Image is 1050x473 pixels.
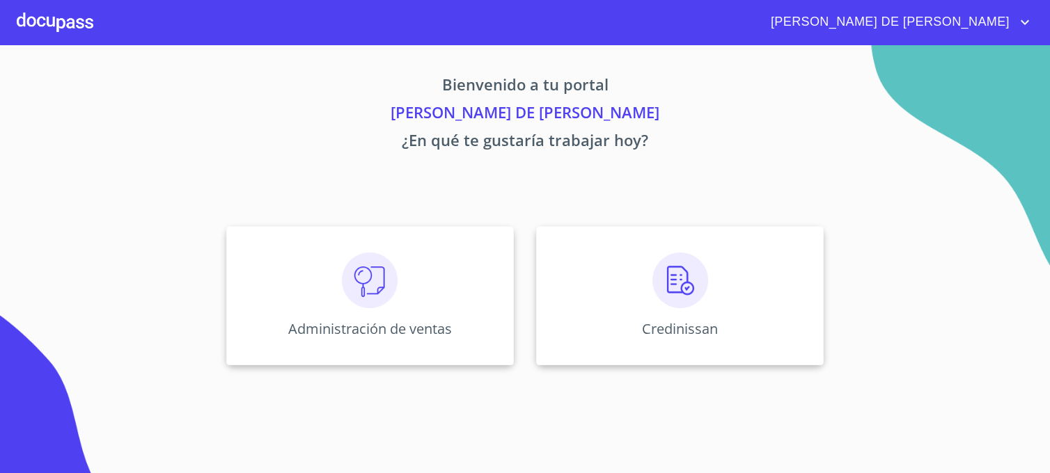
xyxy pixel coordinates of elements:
[652,252,708,308] img: verificacion.png
[288,319,452,338] p: Administración de ventas
[642,319,718,338] p: Credinissan
[760,11,1033,33] button: account of current user
[342,252,398,308] img: consulta.png
[96,101,954,129] p: [PERSON_NAME] DE [PERSON_NAME]
[760,11,1017,33] span: [PERSON_NAME] DE [PERSON_NAME]
[96,73,954,101] p: Bienvenido a tu portal
[96,129,954,157] p: ¿En qué te gustaría trabajar hoy?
